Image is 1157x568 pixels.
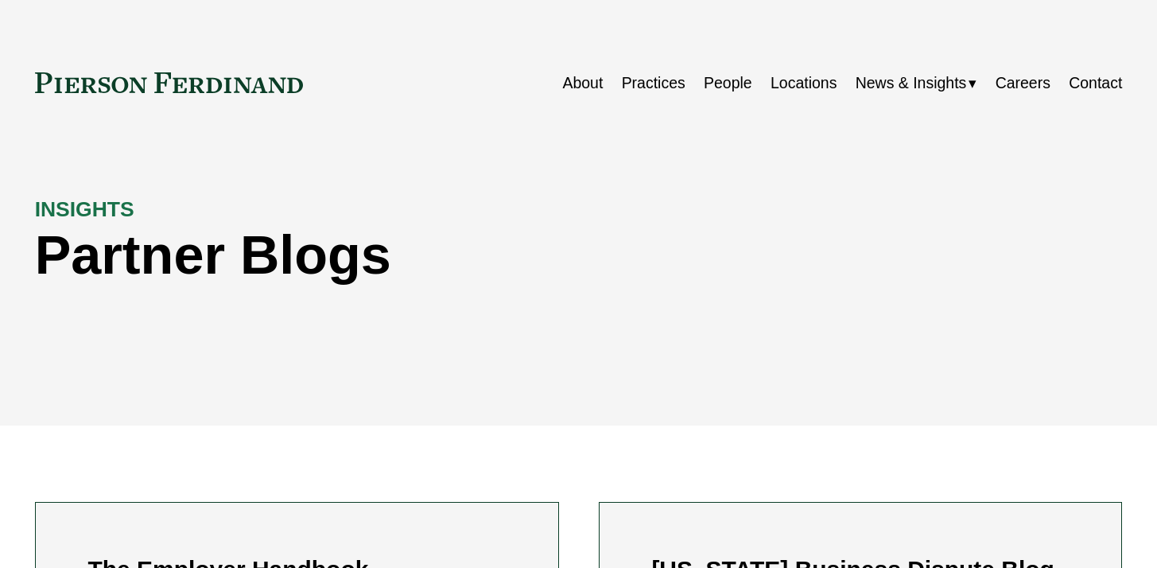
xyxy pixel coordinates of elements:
[35,224,851,286] h1: Partner Blogs
[856,68,977,99] a: folder dropdown
[704,68,752,99] a: People
[622,68,685,99] a: Practices
[996,68,1050,99] a: Careers
[856,69,967,97] span: News & Insights
[35,197,134,221] strong: INSIGHTS
[562,68,603,99] a: About
[771,68,837,99] a: Locations
[1069,68,1122,99] a: Contact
